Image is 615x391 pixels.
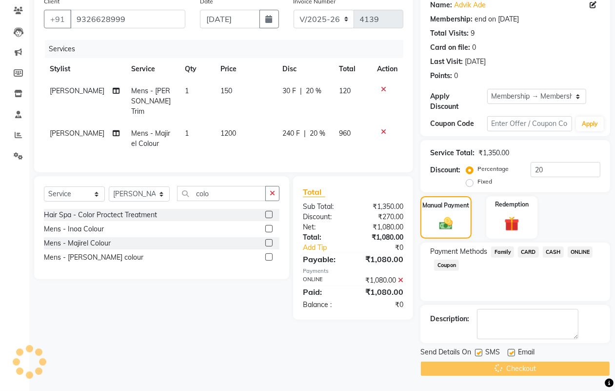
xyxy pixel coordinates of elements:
[44,238,111,248] div: Mens - Majirel Colour
[44,58,125,80] th: Stylist
[304,128,306,139] span: |
[430,42,470,53] div: Card on file:
[185,129,189,138] span: 1
[215,58,277,80] th: Price
[339,129,351,138] span: 960
[430,247,487,257] span: Payment Methods
[353,286,411,298] div: ₹1,080.00
[300,86,302,96] span: |
[296,232,353,243] div: Total:
[477,177,492,186] label: Fixed
[430,119,487,129] div: Coupon Code
[221,129,237,138] span: 1200
[491,247,514,258] span: Family
[576,117,604,131] button: Apply
[296,222,353,232] div: Net:
[296,253,353,265] div: Payable:
[179,58,215,80] th: Qty
[353,222,411,232] div: ₹1,080.00
[306,86,321,96] span: 20 %
[495,200,529,209] label: Redemption
[420,347,471,359] span: Send Details On
[296,286,353,298] div: Paid:
[353,202,411,212] div: ₹1,350.00
[303,267,403,275] div: Payments
[333,58,371,80] th: Total
[430,71,452,81] div: Points:
[353,253,411,265] div: ₹1,080.00
[430,14,473,24] div: Membership:
[353,232,411,243] div: ₹1,080.00
[277,58,333,80] th: Disc
[45,40,411,58] div: Services
[296,300,353,310] div: Balance :
[477,165,509,173] label: Percentage
[177,186,266,201] input: Search or Scan
[363,243,411,253] div: ₹0
[487,116,572,131] input: Enter Offer / Coupon Code
[518,347,535,359] span: Email
[475,14,519,24] div: end on [DATE]
[310,128,325,139] span: 20 %
[454,71,458,81] div: 0
[434,260,459,271] span: Coupon
[44,252,143,263] div: Mens - [PERSON_NAME] colour
[465,57,486,67] div: [DATE]
[303,187,325,197] span: Total
[485,347,500,359] span: SMS
[471,28,475,39] div: 9
[282,86,296,96] span: 30 F
[70,10,185,28] input: Search by Name/Mobile/Email/Code
[430,28,469,39] div: Total Visits:
[518,247,539,258] span: CARD
[296,275,353,286] div: ONLINE
[44,210,157,220] div: Hair Spa - Color Proctect Treatment
[185,86,189,95] span: 1
[131,86,171,116] span: Mens - [PERSON_NAME] Trim
[125,58,179,80] th: Service
[478,148,509,158] div: ₹1,350.00
[430,57,463,67] div: Last Visit:
[44,224,104,234] div: Mens - Inoa Colour
[339,86,351,95] span: 120
[44,10,71,28] button: +91
[296,212,353,222] div: Discount:
[371,58,403,80] th: Action
[568,247,593,258] span: ONLINE
[353,275,411,286] div: ₹1,080.00
[472,42,476,53] div: 0
[423,201,470,210] label: Manual Payment
[353,212,411,222] div: ₹270.00
[296,243,363,253] a: Add Tip
[296,202,353,212] div: Sub Total:
[131,129,170,148] span: Mens - Majirel Colour
[353,300,411,310] div: ₹0
[430,165,460,175] div: Discount:
[50,86,104,95] span: [PERSON_NAME]
[282,128,300,139] span: 240 F
[500,215,523,233] img: _gift.svg
[50,129,104,138] span: [PERSON_NAME]
[543,247,564,258] span: CASH
[430,148,475,158] div: Service Total:
[430,91,487,112] div: Apply Discount
[435,216,457,231] img: _cash.svg
[430,314,469,324] div: Description:
[221,86,233,95] span: 150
